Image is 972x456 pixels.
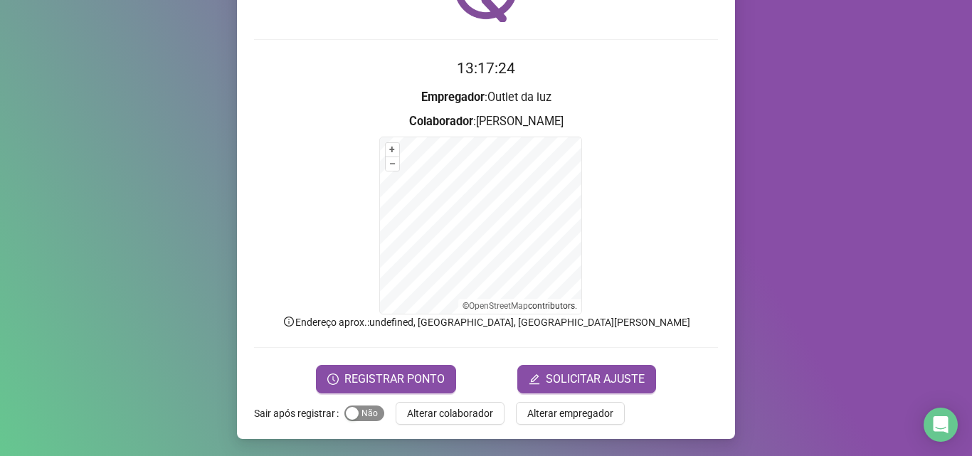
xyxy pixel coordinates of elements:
span: Alterar empregador [527,405,613,421]
li: © contributors. [463,301,577,311]
label: Sair após registrar [254,402,344,425]
strong: Colaborador [409,115,473,128]
p: Endereço aprox. : undefined, [GEOGRAPHIC_DATA], [GEOGRAPHIC_DATA][PERSON_NAME] [254,314,718,330]
button: Alterar empregador [516,402,625,425]
span: clock-circle [327,373,339,385]
h3: : [PERSON_NAME] [254,112,718,131]
button: Alterar colaborador [396,402,505,425]
div: Open Intercom Messenger [924,408,958,442]
button: – [386,157,399,171]
span: SOLICITAR AJUSTE [546,371,645,388]
span: Alterar colaborador [407,405,493,421]
span: REGISTRAR PONTO [344,371,445,388]
button: + [386,143,399,157]
button: editSOLICITAR AJUSTE [517,365,656,393]
h3: : Outlet da luz [254,88,718,107]
span: edit [529,373,540,385]
a: OpenStreetMap [469,301,528,311]
span: info-circle [282,315,295,328]
button: REGISTRAR PONTO [316,365,456,393]
strong: Empregador [421,90,485,104]
time: 13:17:24 [457,60,515,77]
